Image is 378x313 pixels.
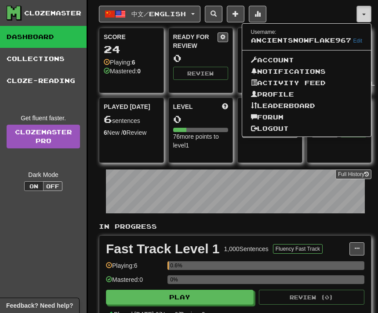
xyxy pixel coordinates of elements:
a: Edit [353,38,363,44]
a: Logout [242,123,371,134]
small: Username: [251,29,276,35]
a: Activity Feed [242,77,371,89]
a: Forum [242,112,371,123]
a: Leaderboard [242,100,371,112]
a: Profile [242,89,371,100]
a: Account [242,54,371,66]
span: Open feedback widget [6,301,73,310]
a: Notifications [242,66,371,77]
span: AncientSnowflake967 [251,36,351,44]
